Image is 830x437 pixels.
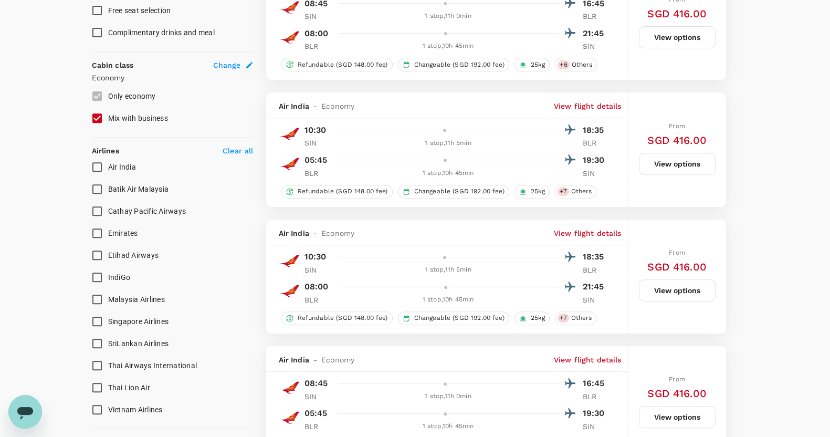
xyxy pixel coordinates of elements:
div: Changeable (SGD 192.00 fee) [398,311,509,325]
img: AI [279,407,300,428]
span: From [669,122,685,130]
button: View options [639,279,716,301]
button: View options [639,26,716,48]
p: 08:00 [304,27,329,40]
span: Cathay Pacific Airways [108,207,186,215]
p: BLR [304,421,331,432]
img: AI [279,123,300,144]
p: SIN [583,168,609,179]
div: Changeable (SGD 192.00 fee) [398,58,509,71]
span: 25kg [527,187,550,196]
span: Complimentary drinks and meal [108,28,215,37]
span: Changeable (SGD 192.00 fee) [410,60,509,69]
p: 08:00 [304,280,329,293]
div: 1 stop , 11h 0min [337,391,560,402]
img: AI [279,377,300,398]
span: Air India [279,101,309,111]
span: Air India [108,163,136,171]
div: Refundable (SGD 148.00 fee) [281,58,393,71]
span: Air India [279,228,309,238]
p: 21:45 [583,27,609,40]
p: SIN [583,41,609,51]
h6: SGD 416.00 [647,258,707,275]
span: - [309,228,321,238]
span: Thai Lion Air [108,383,150,392]
div: Changeable (SGD 192.00 fee) [398,185,509,199]
img: AI [279,251,300,272]
span: Emirates [108,229,138,237]
p: Clear all [223,145,253,156]
button: View options [639,406,716,428]
span: Etihad Airways [108,251,159,259]
p: BLR [583,265,609,275]
span: + 7 [558,187,569,196]
span: Mix with business [108,114,168,122]
h6: SGD 416.00 [647,132,707,149]
p: BLR [583,138,609,148]
span: Refundable (SGD 148.00 fee) [293,187,392,196]
p: BLR [304,295,331,305]
div: 25kg [514,185,550,199]
div: 1 stop , 11h 5min [337,138,560,149]
p: View flight details [554,355,622,365]
span: Only economy [108,92,156,100]
span: Malaysia Airlines [108,295,165,304]
span: - [309,101,321,111]
p: 18:35 [583,124,609,137]
span: Economy [321,355,354,365]
p: 16:45 [583,377,609,390]
p: SIN [583,295,609,305]
h6: SGD 416.00 [647,385,707,402]
p: SIN [304,11,331,22]
span: Batik Air Malaysia [108,185,169,193]
div: 25kg [514,311,550,325]
span: Others [568,60,597,69]
div: 1 stop , 10h 45min [337,41,560,51]
span: - [309,355,321,365]
span: Economy [321,101,354,111]
p: BLR [583,11,609,22]
p: View flight details [554,101,622,111]
span: 25kg [527,60,550,69]
div: 25kg [514,58,550,71]
div: +7Others [555,311,596,325]
p: 05:45 [304,154,328,167]
span: Others [567,187,596,196]
p: BLR [304,168,331,179]
div: Refundable (SGD 148.00 fee) [281,311,393,325]
span: Economy [321,228,354,238]
strong: Airlines [92,147,119,155]
span: From [669,249,685,256]
img: AI [279,27,300,48]
span: SriLankan Airlines [108,339,169,348]
div: 1 stop , 10h 45min [337,168,560,179]
p: 05:45 [304,407,328,420]
iframe: Button to launch messaging window [8,395,42,429]
span: Air India [279,355,309,365]
p: SIN [304,265,331,275]
span: From [669,376,685,383]
div: 1 stop , 11h 0min [337,11,560,22]
div: 1 stop , 10h 45min [337,295,560,305]
p: 18:35 [583,251,609,263]
p: BLR [583,391,609,402]
button: View options [639,153,716,175]
span: Free seat selection [108,6,171,15]
p: 19:30 [583,407,609,420]
img: AI [279,153,300,174]
div: 1 stop , 10h 45min [337,421,560,432]
span: Vietnam Airlines [108,405,163,414]
div: 1 stop , 11h 5min [337,265,560,275]
p: SIN [304,138,331,148]
span: Changeable (SGD 192.00 fee) [410,314,509,322]
span: Changeable (SGD 192.00 fee) [410,187,509,196]
p: 10:30 [304,251,327,263]
p: 10:30 [304,124,327,137]
p: 21:45 [583,280,609,293]
span: + 6 [558,60,569,69]
p: 19:30 [583,154,609,167]
div: +6Others [555,58,597,71]
p: SIN [583,421,609,432]
span: Singapore Airlines [108,317,169,326]
p: BLR [304,41,331,51]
